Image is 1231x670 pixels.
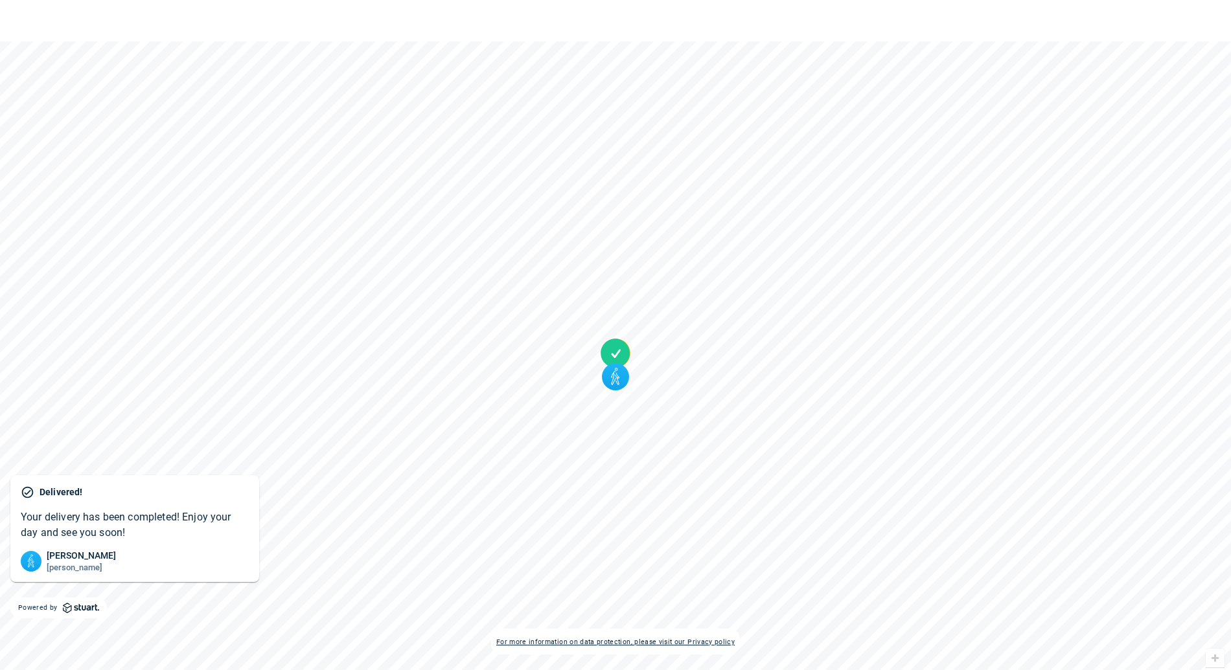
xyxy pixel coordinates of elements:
[599,337,632,417] img: svg+xml;base64,PHN2ZyB3aWR0aD0iNTIiIGhlaWdodD0iMTI0IiB2aWV3Qm94PSIwIDAgNTIgMTI0IiBmaWxsPSJub25lIi...
[21,509,249,541] p: Your delivery has been completed! Enjoy your day and see you soon!
[47,563,102,572] span: [PERSON_NAME]
[21,551,41,572] img: transport type
[63,603,99,613] img: Logo
[10,597,107,618] a: Powered byLogo
[18,602,58,613] span: Powered by
[40,486,82,499] p: Delivered!
[491,629,740,654] a: For more information on data protection, please visit our Privacy policy
[47,551,116,560] span: [PERSON_NAME]
[496,638,735,646] span: For more information on data protection, please visit our Privacy policy
[602,363,629,390] img: svg+xml;base64,PD94bWwgdmVyc2lvbj0iMS4wIiBlbmNvZGluZz0iVVRGLTgiIHN0YW5kYWxvbmU9Im5vIj8+Cjxzdmcgd2...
